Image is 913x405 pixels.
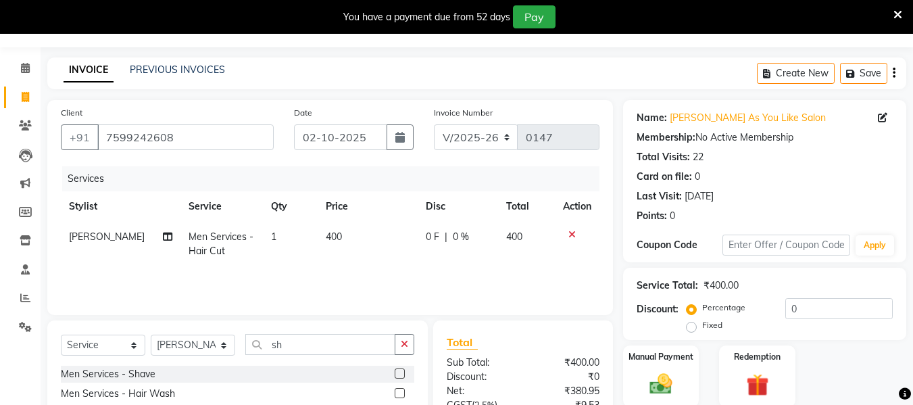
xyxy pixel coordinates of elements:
[643,371,679,397] img: _cash.svg
[695,170,700,184] div: 0
[130,64,225,76] a: PREVIOUS INVOICES
[506,231,522,243] span: 400
[271,231,276,243] span: 1
[61,124,99,150] button: +91
[555,191,599,222] th: Action
[434,107,493,119] label: Invoice Number
[637,238,722,252] div: Coupon Code
[734,351,781,363] label: Redemption
[263,191,318,222] th: Qty
[61,191,180,222] th: Stylist
[437,384,523,398] div: Net:
[702,302,745,314] label: Percentage
[637,170,692,184] div: Card on file:
[840,63,887,84] button: Save
[97,124,274,150] input: Search by Name/Mobile/Email/Code
[628,351,693,363] label: Manual Payment
[294,107,312,119] label: Date
[523,384,610,398] div: ₹380.95
[426,230,439,244] span: 0 F
[637,150,690,164] div: Total Visits:
[704,279,739,293] div: ₹400.00
[637,302,678,316] div: Discount:
[61,387,175,401] div: Men Services - Hair Wash
[343,10,510,24] div: You have a payment due from 52 days
[189,231,253,257] span: Men Services - Hair Cut
[69,231,145,243] span: [PERSON_NAME]
[670,209,675,223] div: 0
[498,191,556,222] th: Total
[61,367,155,381] div: Men Services - Shave
[437,370,523,384] div: Discount:
[418,191,498,222] th: Disc
[637,209,667,223] div: Points:
[180,191,263,222] th: Service
[61,107,82,119] label: Client
[326,231,342,243] span: 400
[445,230,447,244] span: |
[64,58,114,82] a: INVOICE
[637,111,667,125] div: Name:
[637,130,893,145] div: No Active Membership
[637,189,682,204] div: Last Visit:
[523,356,610,370] div: ₹400.00
[757,63,835,84] button: Create New
[513,5,556,28] button: Pay
[637,130,695,145] div: Membership:
[637,279,698,293] div: Service Total:
[437,356,523,370] div: Sub Total:
[447,335,478,350] span: Total
[702,319,722,331] label: Fixed
[856,235,894,256] button: Apply
[685,189,714,204] div: [DATE]
[245,334,395,355] input: Search or Scan
[670,111,826,125] a: [PERSON_NAME] As You Like Salon
[739,371,776,399] img: _gift.svg
[453,230,469,244] span: 0 %
[523,370,610,384] div: ₹0
[722,235,850,256] input: Enter Offer / Coupon Code
[318,191,418,222] th: Price
[693,150,704,164] div: 22
[62,166,610,191] div: Services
